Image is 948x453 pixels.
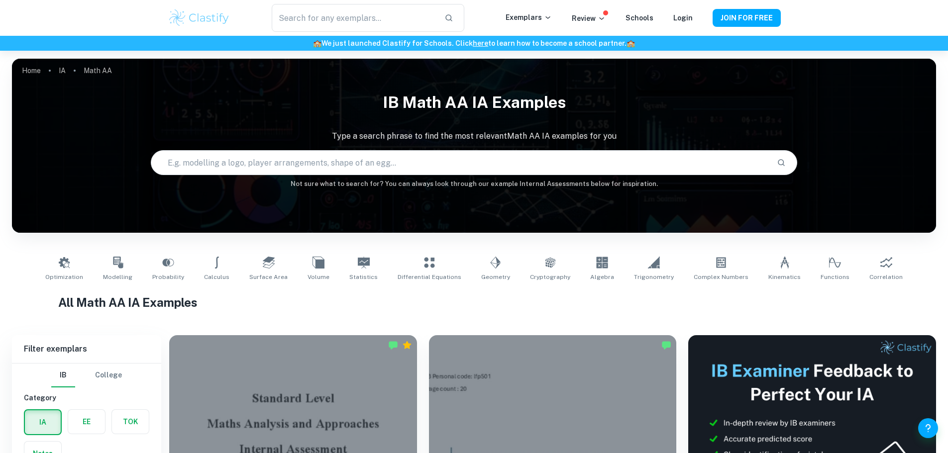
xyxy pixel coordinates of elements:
[626,14,653,22] a: Schools
[272,4,436,32] input: Search for any exemplars...
[84,65,112,76] p: Math AA
[481,272,510,281] span: Geometry
[24,392,149,403] h6: Category
[918,418,938,438] button: Help and Feedback
[103,272,132,281] span: Modelling
[661,340,671,350] img: Marked
[768,272,801,281] span: Kinematics
[349,272,378,281] span: Statistics
[2,38,946,49] h6: We just launched Clastify for Schools. Click to learn how to become a school partner.
[249,272,288,281] span: Surface Area
[68,410,105,434] button: EE
[45,272,83,281] span: Optimization
[151,149,769,177] input: E.g. modelling a logo, player arrangements, shape of an egg...
[590,272,614,281] span: Algebra
[313,39,321,47] span: 🏫
[95,363,122,387] button: College
[59,64,66,78] a: IA
[12,335,161,363] h6: Filter exemplars
[506,12,552,23] p: Exemplars
[634,272,674,281] span: Trigonometry
[694,272,748,281] span: Complex Numbers
[204,272,229,281] span: Calculus
[572,13,606,24] p: Review
[673,14,693,22] a: Login
[12,179,936,189] h6: Not sure what to search for? You can always look through our example Internal Assessments below f...
[25,410,61,434] button: IA
[388,340,398,350] img: Marked
[473,39,488,47] a: here
[22,64,41,78] a: Home
[58,293,890,311] h1: All Math AA IA Examples
[168,8,231,28] img: Clastify logo
[773,154,790,171] button: Search
[152,272,184,281] span: Probability
[627,39,635,47] span: 🏫
[713,9,781,27] button: JOIN FOR FREE
[308,272,329,281] span: Volume
[398,272,461,281] span: Differential Equations
[12,130,936,142] p: Type a search phrase to find the most relevant Math AA IA examples for you
[51,363,75,387] button: IB
[530,272,570,281] span: Cryptography
[869,272,903,281] span: Correlation
[402,340,412,350] div: Premium
[821,272,849,281] span: Functions
[12,87,936,118] h1: IB Math AA IA examples
[51,363,122,387] div: Filter type choice
[112,410,149,434] button: TOK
